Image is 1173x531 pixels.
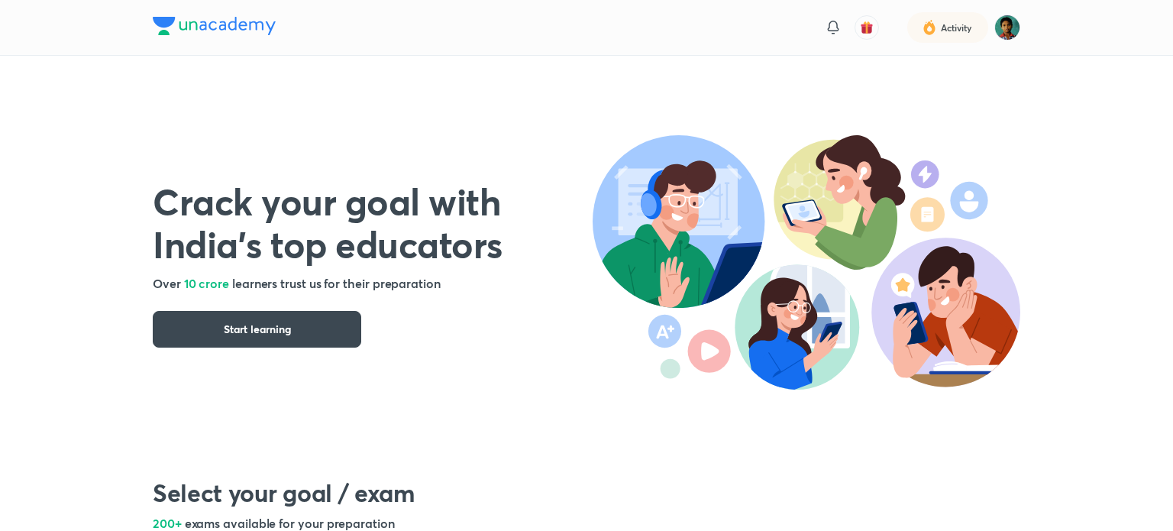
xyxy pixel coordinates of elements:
span: 10 crore [184,275,229,291]
h2: Select your goal / exam [153,478,1020,508]
img: activity [923,18,936,37]
img: header [593,135,1020,390]
img: Ankit [994,15,1020,40]
h5: Over learners trust us for their preparation [153,274,593,293]
span: Start learning [224,322,291,337]
img: avatar [860,21,874,34]
a: Company Logo [153,17,276,39]
button: avatar [855,15,879,40]
img: Company Logo [153,17,276,35]
span: exams available for your preparation [185,515,395,531]
h1: Crack your goal with India’s top educators [153,180,593,265]
button: Start learning [153,311,361,348]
